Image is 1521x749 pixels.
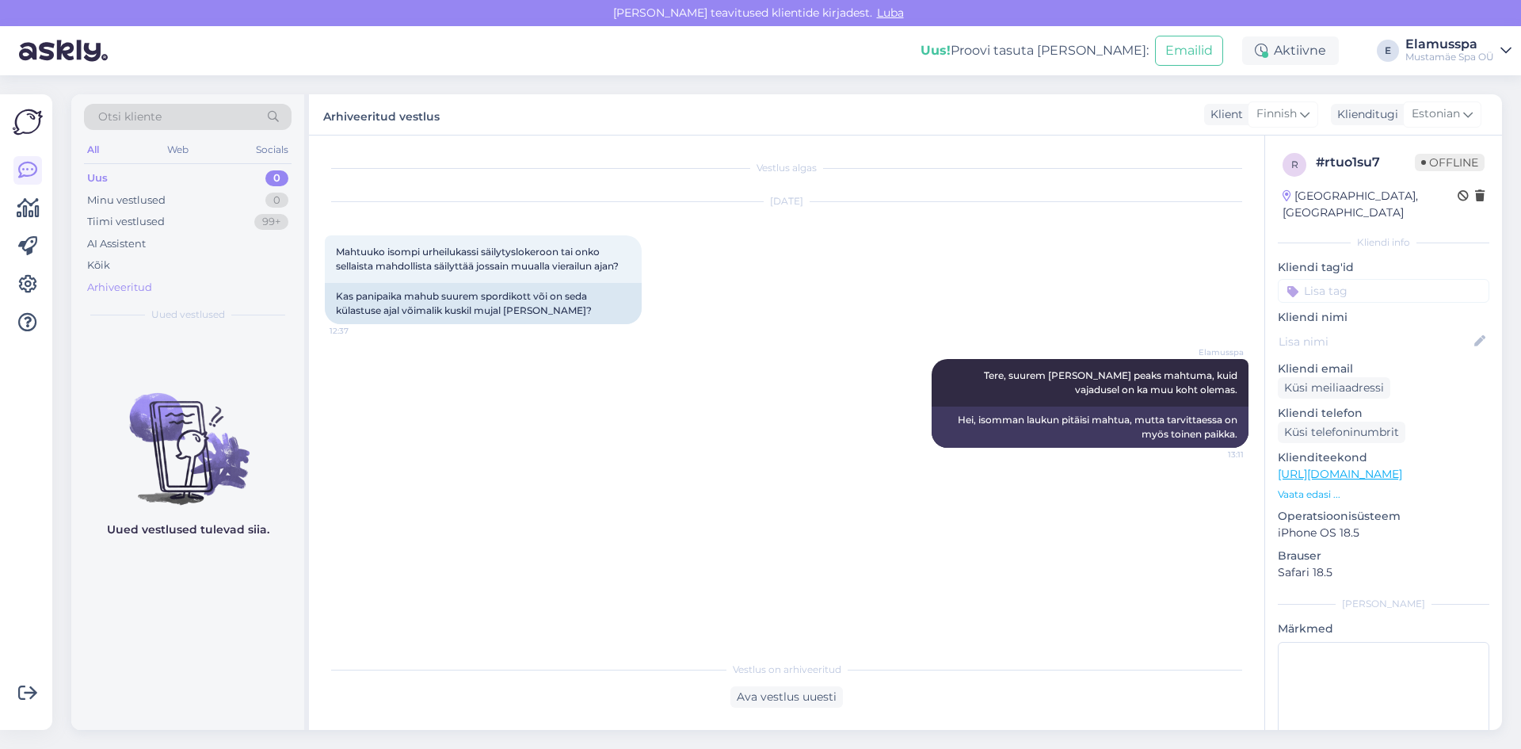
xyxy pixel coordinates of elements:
div: Arhiveeritud [87,280,152,296]
div: Aktiivne [1242,36,1339,65]
span: Finnish [1256,105,1297,123]
div: Kas panipaika mahub suurem spordikott või on seda külastuse ajal võimalik kuskil mujal [PERSON_NA... [325,283,642,324]
div: Web [164,139,192,160]
span: Estonian [1412,105,1460,123]
span: Elamusspa [1184,346,1244,358]
input: Lisa tag [1278,279,1489,303]
div: 0 [265,193,288,208]
p: Operatsioonisüsteem [1278,508,1489,525]
div: [DATE] [325,194,1248,208]
span: Uued vestlused [151,308,225,322]
span: Mahtuuko isompi urheilukassi säilytyslokeroon tai onko sellaista mahdollista säilyttää jossain mu... [336,246,619,272]
p: Uued vestlused tulevad siia. [107,522,269,538]
div: Kõik [87,258,110,273]
a: [URL][DOMAIN_NAME] [1278,467,1402,481]
div: Kliendi info [1278,235,1489,250]
img: No chats [71,365,304,507]
div: Proovi tasuta [PERSON_NAME]: [921,41,1149,60]
span: 13:11 [1184,449,1244,460]
div: Elamusspa [1405,38,1494,51]
div: [GEOGRAPHIC_DATA], [GEOGRAPHIC_DATA] [1283,188,1458,221]
p: Märkmed [1278,621,1489,637]
div: Mustamäe Spa OÜ [1405,51,1494,63]
div: [PERSON_NAME] [1278,597,1489,611]
div: # rtuo1su7 [1316,153,1415,172]
p: Brauser [1278,548,1489,564]
span: Otsi kliente [98,109,162,125]
label: Arhiveeritud vestlus [323,104,440,125]
div: AI Assistent [87,236,146,252]
span: Vestlus on arhiveeritud [733,663,841,677]
div: Tiimi vestlused [87,214,165,230]
input: Lisa nimi [1279,333,1471,350]
p: Kliendi telefon [1278,405,1489,422]
span: Offline [1415,154,1485,171]
p: Klienditeekond [1278,449,1489,466]
a: ElamusspaMustamäe Spa OÜ [1405,38,1511,63]
div: Socials [253,139,292,160]
div: Uus [87,170,108,186]
b: Uus! [921,43,951,58]
p: iPhone OS 18.5 [1278,525,1489,541]
div: Vestlus algas [325,161,1248,175]
div: Minu vestlused [87,193,166,208]
div: Hei, isomman laukun pitäisi mahtua, mutta tarvittaessa on myös toinen paikka. [932,407,1248,448]
div: Küsi telefoninumbrit [1278,422,1405,443]
div: Ava vestlus uuesti [730,686,843,708]
div: All [84,139,102,160]
div: Klient [1204,106,1243,123]
span: r [1291,159,1298,170]
p: Kliendi tag'id [1278,259,1489,276]
div: 0 [265,170,288,186]
p: Vaata edasi ... [1278,487,1489,502]
span: Luba [872,6,909,20]
div: 99+ [254,214,288,230]
img: Askly Logo [13,107,43,137]
div: Klienditugi [1331,106,1398,123]
button: Emailid [1155,36,1223,66]
div: E [1377,40,1399,62]
p: Safari 18.5 [1278,564,1489,581]
div: Küsi meiliaadressi [1278,377,1390,399]
p: Kliendi email [1278,361,1489,377]
p: Kliendi nimi [1278,309,1489,326]
span: Tere, suurem [PERSON_NAME] peaks mahtuma, kuid vajadusel on ka muu koht olemas. [984,369,1240,396]
span: 12:37 [330,325,389,337]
